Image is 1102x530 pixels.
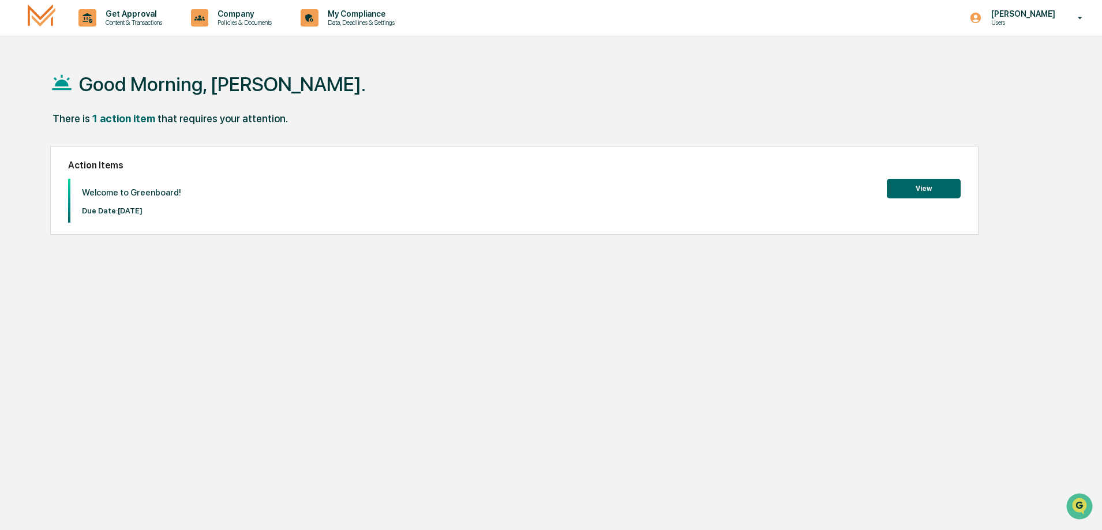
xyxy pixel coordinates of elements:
[68,160,961,171] h2: Action Items
[7,163,77,183] a: 🔎Data Lookup
[887,182,961,193] a: View
[158,112,288,125] div: that requires your attention.
[79,141,148,161] a: 🗄️Attestations
[208,18,278,27] p: Policies & Documents
[1065,492,1096,523] iframe: Open customer support
[12,146,21,156] div: 🖐️
[7,141,79,161] a: 🖐️Preclearance
[12,88,32,109] img: 1746055101610-c473b297-6a78-478c-a979-82029cc54cd1
[28,4,55,31] img: logo
[23,167,73,179] span: Data Lookup
[887,179,961,198] button: View
[96,18,168,27] p: Content & Transactions
[53,112,90,125] div: There is
[82,187,181,198] p: Welcome to Greenboard!
[12,168,21,178] div: 🔎
[84,146,93,156] div: 🗄️
[95,145,143,157] span: Attestations
[982,9,1061,18] p: [PERSON_NAME]
[318,18,400,27] p: Data, Deadlines & Settings
[82,206,181,215] p: Due Date: [DATE]
[196,92,210,106] button: Start new chat
[982,18,1061,27] p: Users
[115,196,140,204] span: Pylon
[81,195,140,204] a: Powered byPylon
[318,9,400,18] p: My Compliance
[79,73,366,96] h1: Good Morning, [PERSON_NAME].
[39,88,189,100] div: Start new chat
[12,24,210,43] p: How can we help?
[208,9,278,18] p: Company
[39,100,146,109] div: We're available if you need us!
[23,145,74,157] span: Preclearance
[92,112,155,125] div: 1 action item
[96,9,168,18] p: Get Approval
